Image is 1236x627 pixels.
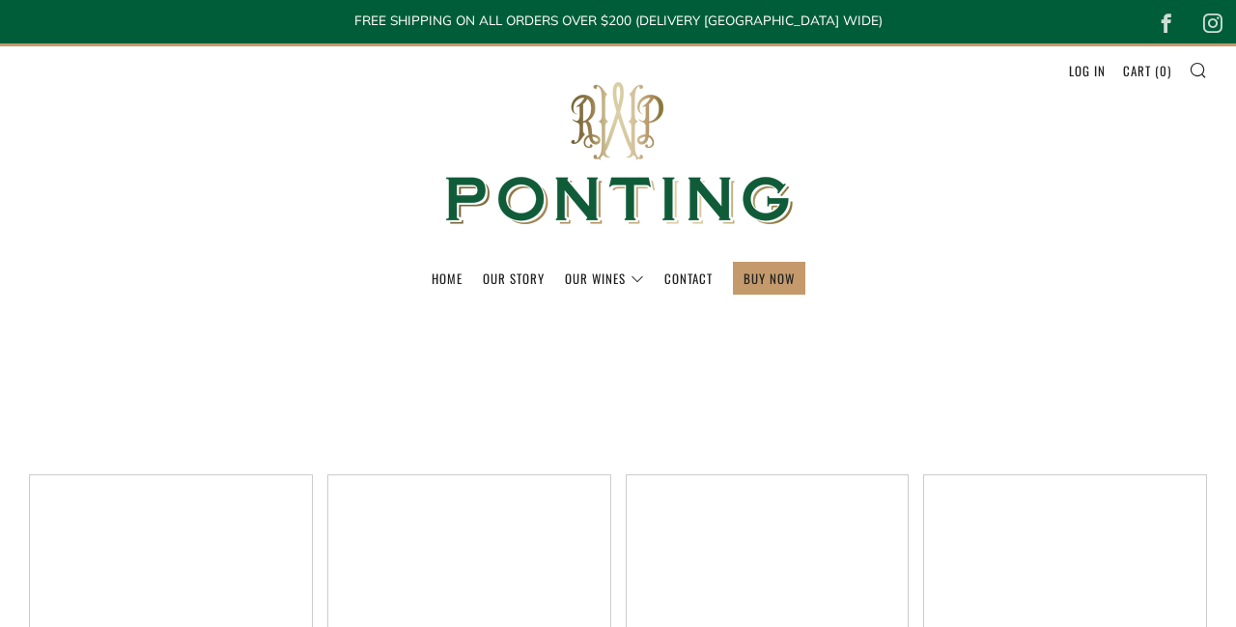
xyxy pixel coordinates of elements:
[744,263,795,294] a: BUY NOW
[1160,61,1167,80] span: 0
[425,46,811,262] img: Ponting Wines
[1123,55,1171,86] a: Cart (0)
[565,263,644,294] a: Our Wines
[664,263,713,294] a: Contact
[1069,55,1106,86] a: Log in
[432,263,463,294] a: Home
[483,263,545,294] a: Our Story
